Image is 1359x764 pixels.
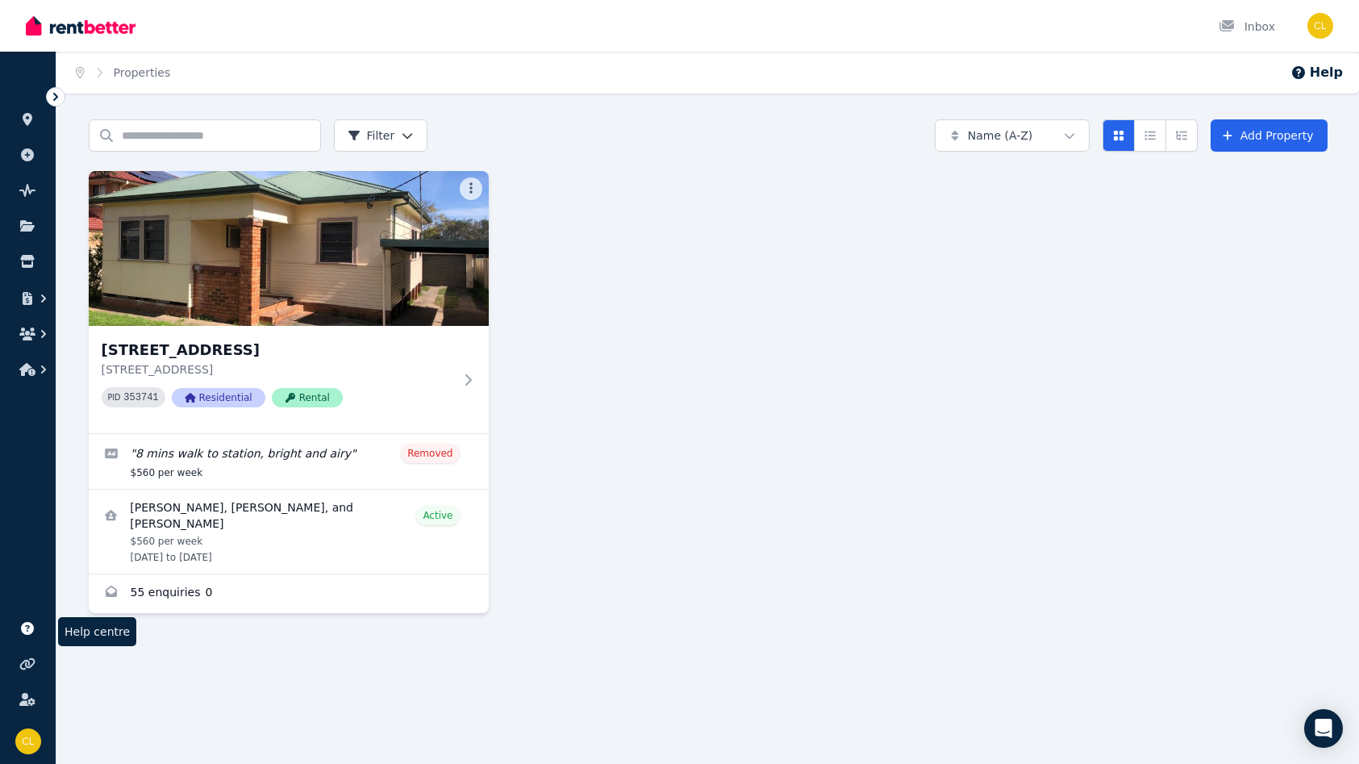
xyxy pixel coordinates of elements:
a: Properties [114,66,171,79]
img: Catherine Lentfer [15,729,41,754]
span: Residential [172,388,265,407]
span: Rental [272,388,343,407]
button: Filter [334,119,428,152]
div: View options [1103,119,1198,152]
a: Edit listing: 8 mins walk to station, bright and airy [89,434,489,489]
nav: Breadcrumb [56,52,190,94]
button: More options [460,177,482,200]
span: Name (A-Z) [968,127,1033,144]
img: 8 Orallo Ave, Blacktown [89,171,489,326]
div: Inbox [1219,19,1275,35]
a: Add Property [1211,119,1328,152]
button: Help [1290,63,1343,82]
button: Name (A-Z) [935,119,1090,152]
button: Expanded list view [1165,119,1198,152]
h3: [STREET_ADDRESS] [102,339,453,361]
span: Filter [348,127,395,144]
span: Help centre [65,624,130,640]
a: Enquiries for 8 Orallo Ave, Blacktown [89,574,489,613]
button: Card view [1103,119,1135,152]
small: PID [108,393,121,402]
button: Compact list view [1134,119,1166,152]
p: [STREET_ADDRESS] [102,361,453,378]
a: View details for Ailie MacKenzie, Cooper Van Der Wal, and Hamish MacKenzie [89,490,489,574]
img: Catherine Lentfer [1307,13,1333,39]
code: 353741 [123,392,158,403]
a: 8 Orallo Ave, Blacktown[STREET_ADDRESS][STREET_ADDRESS]PID 353741ResidentialRental [89,171,489,433]
img: RentBetter [26,14,135,38]
div: Open Intercom Messenger [1304,709,1343,748]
